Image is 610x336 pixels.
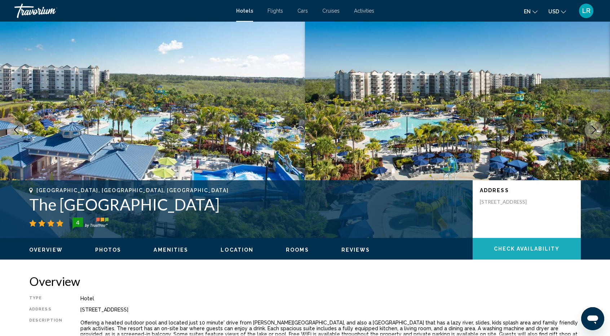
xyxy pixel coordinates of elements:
[548,9,559,14] span: USD
[480,199,538,205] p: [STREET_ADDRESS]
[221,247,253,253] button: Location
[581,307,604,330] iframe: Botón para iniciar la ventana de mensajería
[7,121,25,139] button: Previous image
[582,7,591,14] span: LR
[480,187,574,193] p: Address
[80,307,581,313] div: [STREET_ADDRESS]
[29,307,62,313] div: Address
[585,121,603,139] button: Next image
[36,187,229,193] span: [GEOGRAPHIC_DATA], [GEOGRAPHIC_DATA], [GEOGRAPHIC_DATA]
[577,3,596,18] button: User Menu
[80,296,581,301] div: Hotel
[322,8,340,14] a: Cruises
[95,247,121,253] button: Photos
[29,247,63,253] button: Overview
[72,217,109,229] img: trustyou-badge-hor.svg
[29,195,465,214] h1: The [GEOGRAPHIC_DATA]
[29,296,62,301] div: Type
[341,247,370,253] button: Reviews
[268,8,283,14] a: Flights
[154,247,188,253] button: Amenities
[548,6,566,17] button: Change currency
[286,247,309,253] button: Rooms
[14,4,229,18] a: Travorium
[297,8,308,14] a: Cars
[524,6,538,17] button: Change language
[236,8,253,14] a: Hotels
[70,218,85,227] div: 4
[354,8,374,14] a: Activities
[473,238,581,260] button: Check Availability
[524,9,531,14] span: en
[29,274,581,288] h2: Overview
[494,246,560,252] span: Check Availability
